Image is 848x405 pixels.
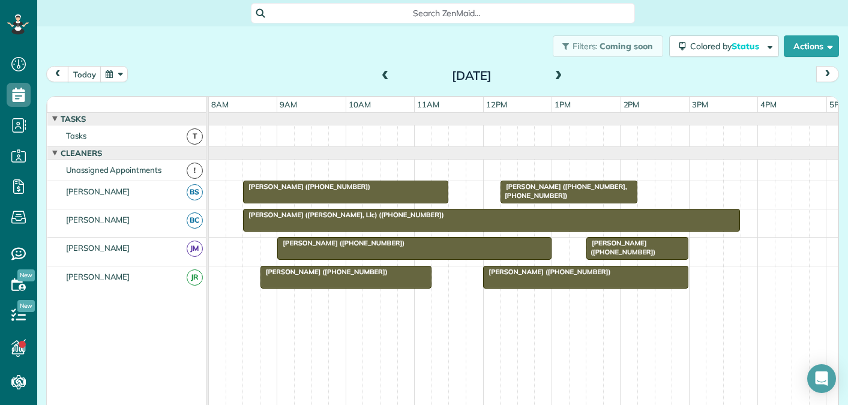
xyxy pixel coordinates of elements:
span: 9am [277,100,299,109]
span: Unassigned Appointments [64,165,164,175]
span: Cleaners [58,148,104,158]
span: Filters: [573,41,598,52]
span: T [187,128,203,145]
span: JM [187,241,203,257]
span: 4pm [758,100,779,109]
span: 8am [209,100,231,109]
span: Colored by [690,41,763,52]
div: Open Intercom Messenger [807,364,836,393]
span: 5pm [827,100,848,109]
span: Status [732,41,761,52]
span: 3pm [690,100,711,109]
button: today [68,66,101,82]
button: prev [46,66,69,82]
span: [PERSON_NAME] ([PHONE_NUMBER], [PHONE_NUMBER]) [500,182,627,199]
span: Coming soon [600,41,654,52]
span: 2pm [621,100,642,109]
span: [PERSON_NAME] [64,187,133,196]
span: [PERSON_NAME] [64,243,133,253]
span: [PERSON_NAME] [64,215,133,224]
span: [PERSON_NAME] ([PERSON_NAME], Llc) ([PHONE_NUMBER]) [242,211,445,219]
span: JR [187,269,203,286]
span: 12pm [484,100,510,109]
span: [PERSON_NAME] ([PHONE_NUMBER]) [242,182,371,191]
span: New [17,300,35,312]
h2: [DATE] [397,69,547,82]
span: 10am [346,100,373,109]
span: [PERSON_NAME] ([PHONE_NUMBER]) [586,239,656,256]
span: [PERSON_NAME] ([PHONE_NUMBER]) [260,268,388,276]
button: Colored byStatus [669,35,779,57]
span: 11am [415,100,442,109]
span: Tasks [64,131,89,140]
span: Tasks [58,114,88,124]
span: [PERSON_NAME] [64,272,133,281]
span: New [17,269,35,281]
span: [PERSON_NAME] ([PHONE_NUMBER]) [277,239,405,247]
span: [PERSON_NAME] ([PHONE_NUMBER]) [483,268,611,276]
button: Actions [784,35,839,57]
span: 1pm [552,100,573,109]
span: BS [187,184,203,200]
span: ! [187,163,203,179]
span: BC [187,212,203,229]
button: next [816,66,839,82]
